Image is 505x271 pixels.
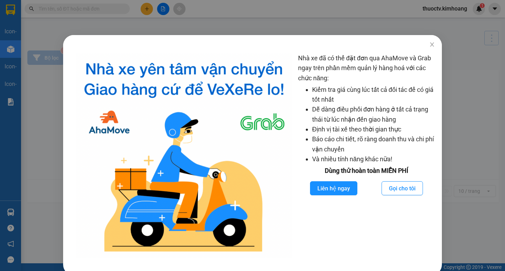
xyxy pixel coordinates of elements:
span: Liên hệ ngay [317,184,350,193]
li: Định vị tài xế theo thời gian thực [312,124,435,134]
li: Dễ dàng điều phối đơn hàng ở tất cả trạng thái từ lúc nhận đến giao hàng [312,104,435,124]
span: close [429,42,435,47]
li: Kiểm tra giá cùng lúc tất cả đối tác để có giá tốt nhất [312,85,435,105]
img: logo [76,53,292,258]
div: Dùng thử hoàn toàn MIỄN PHÍ [298,166,435,176]
li: Báo cáo chi tiết, rõ ràng doanh thu và chi phí vận chuyển [312,134,435,154]
button: Gọi cho tôi [382,181,423,195]
div: Nhà xe đã có thể đặt đơn qua AhaMove và Grab ngay trên phần mềm quản lý hàng hoá với các chức năng: [298,53,435,258]
li: Và nhiều tính năng khác nữa! [312,154,435,164]
button: Close [422,35,442,55]
span: Gọi cho tôi [389,184,416,193]
button: Liên hệ ngay [310,181,357,195]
